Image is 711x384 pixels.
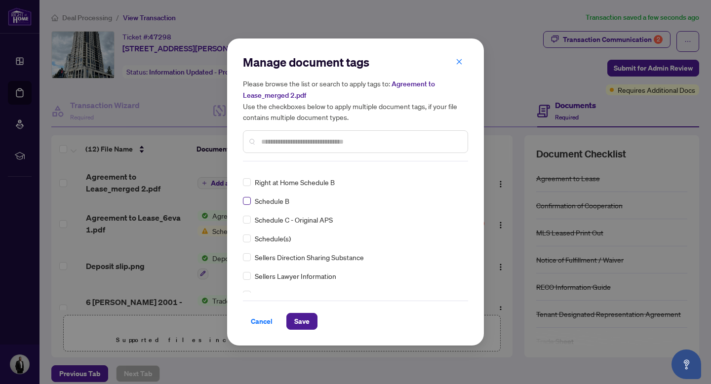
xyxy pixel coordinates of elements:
[456,58,463,65] span: close
[255,177,335,188] span: Right at Home Schedule B
[255,289,293,300] span: Signed Copy
[243,313,280,330] button: Cancel
[255,233,291,244] span: Schedule(s)
[671,349,701,379] button: Open asap
[255,195,289,206] span: Schedule B
[294,313,310,329] span: Save
[243,54,468,70] h2: Manage document tags
[243,78,468,122] h5: Please browse the list or search to apply tags to: Use the checkboxes below to apply multiple doc...
[255,214,333,225] span: Schedule C - Original APS
[251,313,273,329] span: Cancel
[255,270,336,281] span: Sellers Lawyer Information
[286,313,317,330] button: Save
[255,252,364,263] span: Sellers Direction Sharing Substance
